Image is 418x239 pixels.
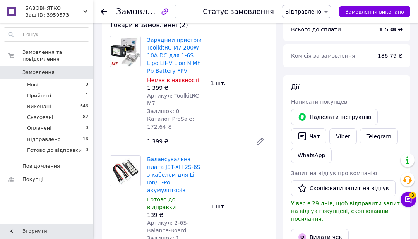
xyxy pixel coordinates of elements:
span: Нові [27,81,38,88]
button: Чат [291,128,326,144]
div: 139 ₴ [147,211,204,219]
span: Артикул: ToolkitRC-M7 [147,93,201,107]
a: Telegram [360,128,398,144]
span: Готово до відправки [27,147,82,154]
span: Всього до сплати [291,26,341,33]
span: 0 [86,147,88,154]
span: 646 [80,103,88,110]
div: 1 399 ₴ [144,136,249,147]
span: Виконані [27,103,51,110]
div: Повернутися назад [101,8,107,15]
img: Зарядний пристрій ToolkitRC M7 200W 10A DC для 1-6S Lipo LiHV Lion NiMh Pb Battery FPV [110,36,140,67]
span: 186.79 ₴ [378,53,403,59]
div: 1 шт. [207,201,271,212]
span: Покупці [22,176,43,183]
a: Зарядний пристрій ToolkitRC M7 200W 10A DC для 1-6S Lipo LiHV Lion NiMh Pb Battery FPV [147,37,202,74]
span: Замовлення та повідомлення [22,49,93,63]
span: 1 [86,92,88,99]
span: Замовлення [116,7,168,16]
span: Залишок: 0 [147,108,180,114]
input: Пошук [4,28,89,41]
span: БАВОВНЯТКО [25,5,83,12]
span: Дії [291,83,299,91]
span: Прийняті [27,92,51,99]
a: Редагувати [252,134,268,149]
a: Балансувальна плата JST-XH 2S-6S з кабелем для Li-Ion/Li-Po акумуляторів [147,156,200,193]
span: Замовлення [22,69,55,76]
span: 3 [409,192,416,199]
b: 1 538 ₴ [379,26,403,33]
a: WhatsApp [291,148,332,163]
span: Каталог ProSale: 172.64 ₴ [147,116,194,130]
button: Замовлення виконано [339,6,410,17]
span: Відправлено [27,136,61,143]
span: Оплачені [27,125,51,132]
span: Повідомлення [22,163,60,170]
img: Балансувальна плата JST-XH 2S-6S з кабелем для Li-Ion/Li-Po акумуляторів [110,156,140,186]
div: Статус замовлення [203,8,274,15]
span: Товари в замовленні (2) [110,21,188,29]
span: Написати покупцеві [291,99,349,105]
span: Відправлено [285,9,321,15]
span: Готово до відправки [147,196,176,210]
a: Viber [329,128,356,144]
span: 82 [83,114,88,121]
span: Комісія за замовлення [291,53,355,59]
button: Чат з покупцем3 [401,192,416,207]
span: Скасовані [27,114,53,121]
span: Немає в наявності [147,77,199,83]
span: 0 [86,81,88,88]
span: 16 [83,136,88,143]
button: Скопіювати запит на відгук [291,180,396,196]
button: Надіслати інструкцію [291,109,378,125]
span: Замовлення виконано [345,9,404,15]
span: Артикул: 2-6S-Balance-Board [147,220,188,234]
span: Запит на відгук про компанію [291,170,377,176]
span: У вас є 29 днів, щоб відправити запит на відгук покупцеві, скопіювавши посилання. [291,200,400,222]
div: 1 399 ₴ [147,84,204,92]
div: Ваш ID: 3959573 [25,12,93,19]
span: 0 [86,125,88,132]
div: 1 шт. [207,78,271,89]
